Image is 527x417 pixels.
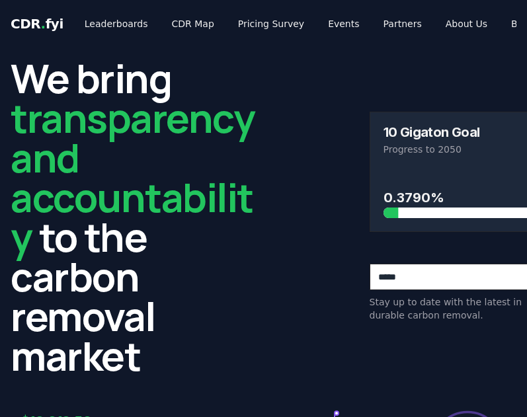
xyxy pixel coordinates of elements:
span: CDR fyi [11,16,63,32]
span: . [41,16,46,32]
a: CDR Map [161,12,225,36]
a: Events [317,12,370,36]
a: CDR.fyi [11,15,63,33]
a: Leaderboards [74,12,159,36]
a: About Us [435,12,498,36]
span: transparency and accountability [11,91,255,264]
h2: We bring to the carbon removal market [11,58,264,375]
a: Pricing Survey [227,12,315,36]
a: Partners [373,12,432,36]
h3: 10 Gigaton Goal [384,126,480,139]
